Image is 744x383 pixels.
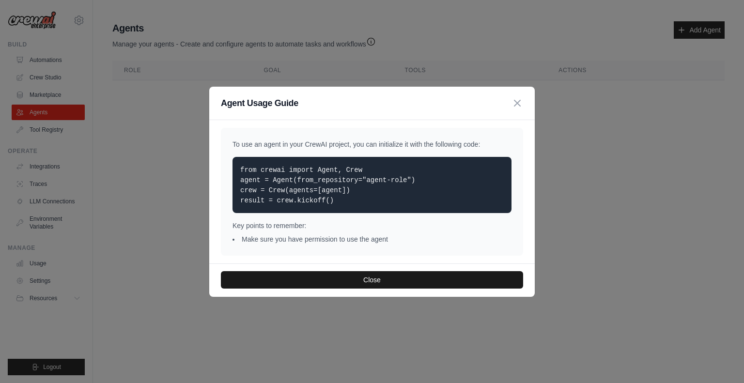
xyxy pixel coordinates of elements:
[221,271,523,289] button: Close
[240,166,415,204] code: from crewai import Agent, Crew agent = Agent(from_repository="agent-role") crew = Crew(agents=[ag...
[232,221,511,230] p: Key points to remember:
[232,234,511,244] li: Make sure you have permission to use the agent
[221,96,298,110] h3: Agent Usage Guide
[232,139,511,149] p: To use an agent in your CrewAI project, you can initialize it with the following code:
